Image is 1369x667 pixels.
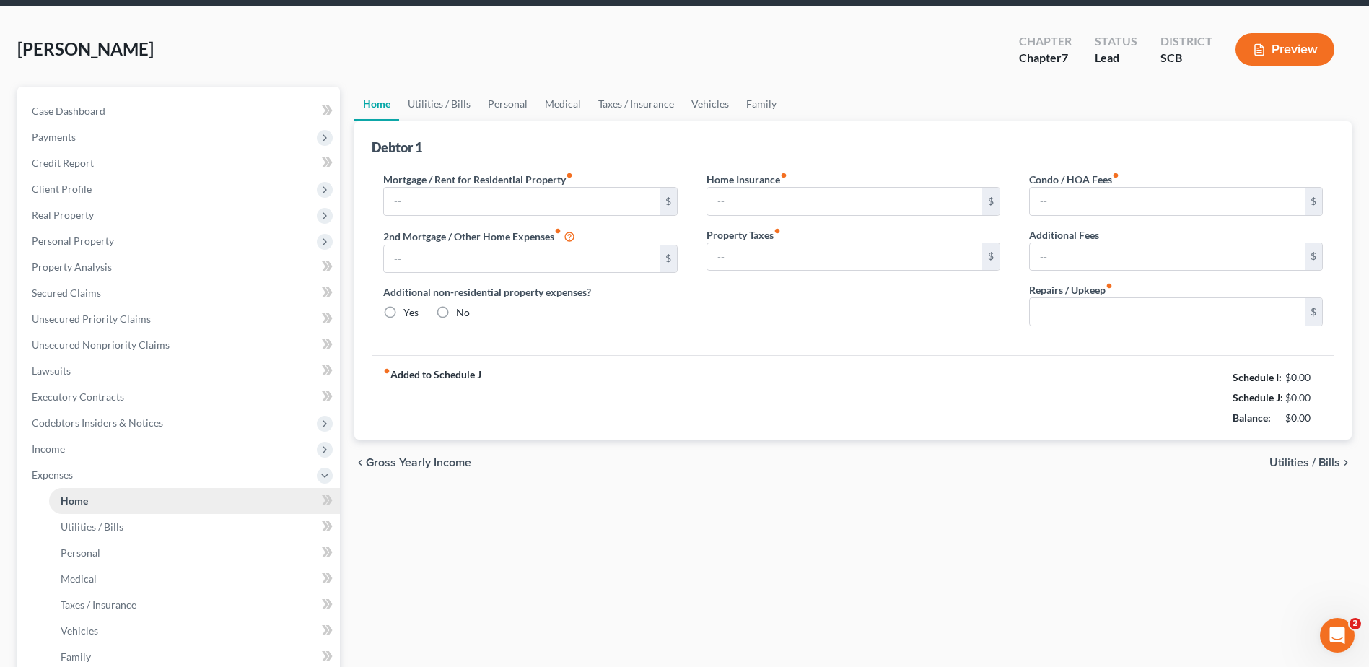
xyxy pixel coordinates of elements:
[554,227,561,235] i: fiber_manual_record
[384,245,659,273] input: --
[32,339,170,351] span: Unsecured Nonpriority Claims
[1305,243,1322,271] div: $
[1233,371,1282,383] strong: Schedule I:
[1285,391,1324,405] div: $0.00
[536,87,590,121] a: Medical
[366,457,471,468] span: Gross Yearly Income
[354,457,471,468] button: chevron_left Gross Yearly Income
[982,243,1000,271] div: $
[32,313,151,325] span: Unsecured Priority Claims
[32,209,94,221] span: Real Property
[1106,282,1113,289] i: fiber_manual_record
[17,38,154,59] span: [PERSON_NAME]
[1285,411,1324,425] div: $0.00
[49,592,340,618] a: Taxes / Insurance
[372,139,422,156] div: Debtor 1
[1233,391,1283,404] strong: Schedule J:
[1095,33,1137,50] div: Status
[354,87,399,121] a: Home
[1062,51,1068,64] span: 7
[707,188,982,215] input: --
[32,105,105,117] span: Case Dashboard
[61,624,98,637] span: Vehicles
[383,367,481,428] strong: Added to Schedule J
[1160,33,1212,50] div: District
[61,546,100,559] span: Personal
[707,243,982,271] input: --
[49,514,340,540] a: Utilities / Bills
[61,598,136,611] span: Taxes / Insurance
[354,457,366,468] i: chevron_left
[383,227,575,245] label: 2nd Mortgage / Other Home Expenses
[383,172,573,187] label: Mortgage / Rent for Residential Property
[32,287,101,299] span: Secured Claims
[383,284,677,300] label: Additional non-residential property expenses?
[32,391,124,403] span: Executory Contracts
[20,358,340,384] a: Lawsuits
[1030,298,1305,326] input: --
[1112,172,1119,179] i: fiber_manual_record
[403,305,419,320] label: Yes
[20,306,340,332] a: Unsecured Priority Claims
[1340,457,1352,468] i: chevron_right
[1235,33,1334,66] button: Preview
[49,488,340,514] a: Home
[1019,50,1072,66] div: Chapter
[1269,457,1340,468] span: Utilities / Bills
[384,188,659,215] input: --
[20,332,340,358] a: Unsecured Nonpriority Claims
[61,572,97,585] span: Medical
[1160,50,1212,66] div: SCB
[1029,172,1119,187] label: Condo / HOA Fees
[32,417,163,429] span: Codebtors Insiders & Notices
[20,150,340,176] a: Credit Report
[1095,50,1137,66] div: Lead
[32,468,73,481] span: Expenses
[1030,243,1305,271] input: --
[683,87,738,121] a: Vehicles
[61,650,91,663] span: Family
[61,520,123,533] span: Utilities / Bills
[32,131,76,143] span: Payments
[1233,411,1271,424] strong: Balance:
[20,254,340,280] a: Property Analysis
[20,280,340,306] a: Secured Claims
[1285,370,1324,385] div: $0.00
[982,188,1000,215] div: $
[566,172,573,179] i: fiber_manual_record
[1029,282,1113,297] label: Repairs / Upkeep
[1305,188,1322,215] div: $
[49,540,340,566] a: Personal
[32,235,114,247] span: Personal Property
[1350,618,1361,629] span: 2
[61,494,88,507] span: Home
[399,87,479,121] a: Utilities / Bills
[1019,33,1072,50] div: Chapter
[1269,457,1352,468] button: Utilities / Bills chevron_right
[32,365,71,377] span: Lawsuits
[456,305,470,320] label: No
[479,87,536,121] a: Personal
[49,618,340,644] a: Vehicles
[20,384,340,410] a: Executory Contracts
[707,172,787,187] label: Home Insurance
[774,227,781,235] i: fiber_manual_record
[1030,188,1305,215] input: --
[32,183,92,195] span: Client Profile
[738,87,785,121] a: Family
[1305,298,1322,326] div: $
[32,261,112,273] span: Property Analysis
[383,367,390,375] i: fiber_manual_record
[32,443,65,455] span: Income
[660,245,677,273] div: $
[32,157,94,169] span: Credit Report
[660,188,677,215] div: $
[1029,227,1099,243] label: Additional Fees
[780,172,787,179] i: fiber_manual_record
[20,98,340,124] a: Case Dashboard
[1320,618,1355,653] iframe: Intercom live chat
[49,566,340,592] a: Medical
[707,227,781,243] label: Property Taxes
[590,87,683,121] a: Taxes / Insurance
